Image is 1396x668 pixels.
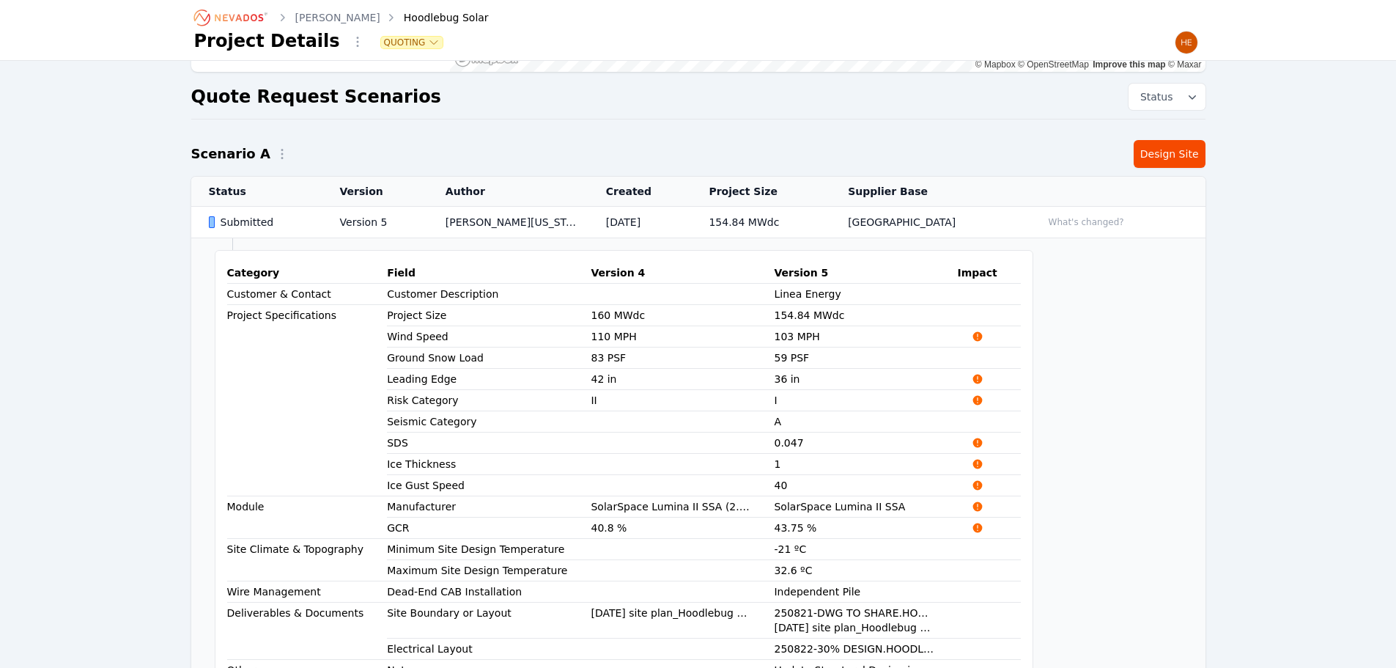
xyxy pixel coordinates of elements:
[588,177,692,207] th: Created
[1134,140,1205,168] a: Design Site
[591,390,774,411] td: II
[227,496,388,539] td: Module
[387,639,591,659] td: Electrical Layout
[295,10,380,25] a: [PERSON_NAME]
[774,539,957,560] td: -21 ºC
[691,177,830,207] th: Project Size
[227,581,388,603] td: Wire Management
[591,305,774,326] td: 160 MWdc
[691,207,830,238] td: 154.84 MWdc
[774,496,957,518] td: SolarSpace Lumina II SSA
[227,603,388,660] td: Deliverables & Documents
[774,475,957,496] td: 40
[1175,31,1198,54] img: Henar Luque
[387,348,591,368] td: Ground Snow Load
[774,454,957,475] td: 1
[227,284,388,305] td: Customer & Contact
[1168,59,1202,70] a: Maxar
[774,390,957,411] td: I
[591,496,774,518] td: SolarSpace Lumina II SSA (2.382m x 1.134m x 30mm), N-type Bifacial dual glass
[387,411,591,432] td: Seismic Category
[774,433,957,454] td: 0.047
[975,59,1016,70] a: Mapbox
[191,177,322,207] th: Status
[387,560,591,581] td: Maximum Site Design Temperature
[387,581,591,602] td: Dead-End CAB Installation
[227,305,388,496] td: Project Specifications
[387,390,591,411] td: Risk Category
[957,263,1020,284] th: Impact
[209,215,315,230] div: Submitted
[957,331,997,342] span: Impacts Structural Calculations
[191,144,270,164] h2: Scenario A
[322,177,428,207] th: Version
[957,522,997,534] span: Impacts Structural Calculations
[428,177,588,207] th: Author
[387,454,591,474] td: Ice Thickness
[774,581,957,603] td: Independent Pile
[1018,59,1089,70] a: OpenStreetMap
[957,394,997,406] span: Impacts Structural Calculations
[830,177,1024,207] th: Supplier Base
[774,642,934,656] div: 250822-30% DESIGN.HOODLEBUG SOLAR.FNL.V0_KPRBPNM.pdf (57.8 MB)
[227,263,388,284] th: Category
[774,263,957,284] th: Version 5
[591,606,750,620] div: [DATE] site plan_Hoodlebug Solar - CAD Drawing.dwg (40.4 MB)
[830,207,1024,238] td: [GEOGRAPHIC_DATA]
[774,518,957,539] td: 43.75 %
[774,620,934,635] div: [DATE] site plan_Hoodlebug Solar - CAD Drawing.dwg (40.4 MB)
[383,10,489,25] div: Hoodlebug Solar
[322,207,428,238] td: Version 5
[227,539,388,581] td: Site Climate & Topography
[387,603,591,623] td: Site Boundary or Layout
[387,518,591,538] td: GCR
[957,501,997,513] span: Impacts Structural Calculations
[387,539,591,559] td: Minimum Site Design Temperature
[957,480,997,491] span: Impacts Structural Calculations
[387,496,591,517] td: Manufacturer
[774,369,957,390] td: 36 in
[1042,214,1131,230] button: What's changed?
[387,433,591,453] td: SDS
[191,85,441,109] h2: Quote Request Scenarios
[387,284,591,304] td: Customer Description
[774,305,957,326] td: 154.84 MWdc
[1093,59,1165,70] a: Improve this map
[387,305,591,326] td: Project Size
[194,29,340,53] h1: Project Details
[591,369,774,390] td: 42 in
[591,518,774,539] td: 40.8 %
[591,348,774,369] td: 83 PSF
[387,369,591,389] td: Leading Edge
[591,326,774,348] td: 110 MPH
[1129,84,1205,110] button: Status
[957,437,997,449] span: Impacts Structural Calculations
[774,348,957,369] td: 59 PSF
[381,37,443,48] button: Quoting
[387,475,591,496] td: Ice Gust Speed
[957,373,997,385] span: Impacts Structural Calculations
[194,6,489,29] nav: Breadcrumb
[387,326,591,347] td: Wind Speed
[387,263,591,284] th: Field
[774,411,957,433] td: A
[1134,89,1173,104] span: Status
[957,458,997,470] span: Impacts Structural Calculations
[774,560,957,581] td: 32.6 ºC
[191,207,1205,238] tr: SubmittedVersion 5[PERSON_NAME][US_STATE][DATE]154.84 MWdc[GEOGRAPHIC_DATA]What's changed?
[774,284,957,305] td: Linea Energy
[591,263,774,284] th: Version 4
[774,606,934,620] div: 250821-DWG TO SHARE.HOODLEBUG SOLAR.FNL.V0_KPRBP (1).dwg (90 MB)
[774,326,957,348] td: 103 MPH
[588,207,692,238] td: [DATE]
[428,207,588,238] td: [PERSON_NAME][US_STATE]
